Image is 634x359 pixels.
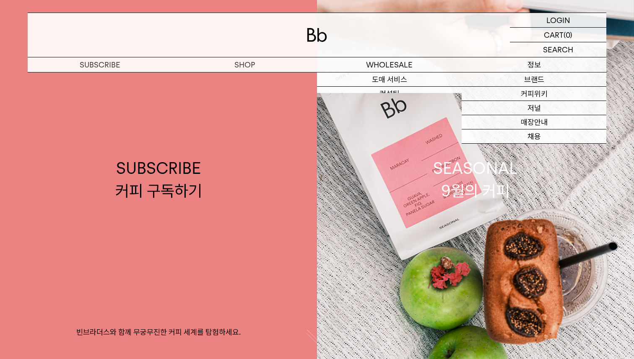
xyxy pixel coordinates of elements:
[462,129,606,144] a: 채용
[317,87,462,101] a: 컨설팅
[462,57,606,72] p: 정보
[544,28,564,42] p: CART
[510,13,606,28] a: LOGIN
[317,57,462,72] p: WHOLESALE
[28,57,172,72] a: SUBSCRIBE
[433,157,518,201] div: SEASONAL 9월의 커피
[462,72,606,87] a: 브랜드
[510,28,606,42] a: CART (0)
[546,13,570,27] p: LOGIN
[115,157,202,201] div: SUBSCRIBE 커피 구독하기
[317,72,462,87] a: 도매 서비스
[543,42,573,57] p: SEARCH
[307,28,327,42] img: 로고
[172,57,317,72] a: SHOP
[462,115,606,129] a: 매장안내
[564,28,572,42] p: (0)
[462,101,606,115] a: 저널
[462,87,606,101] a: 커피위키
